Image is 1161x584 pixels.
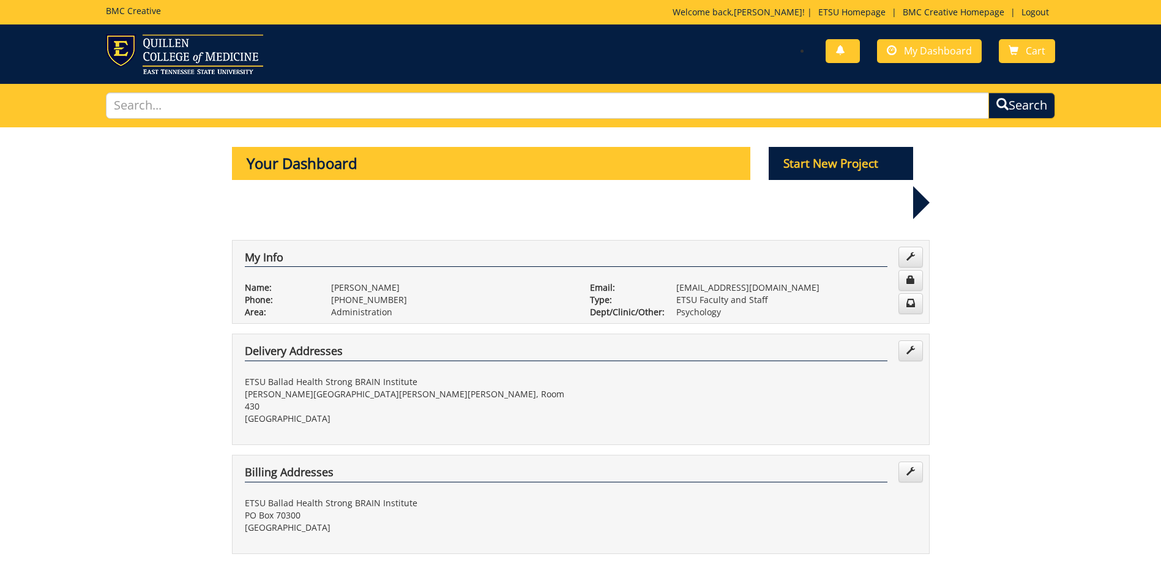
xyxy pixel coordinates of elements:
[331,306,572,318] p: Administration
[245,413,572,425] p: [GEOGRAPHIC_DATA]
[590,294,658,306] p: Type:
[988,92,1055,119] button: Search
[898,270,923,291] a: Change Password
[904,44,972,58] span: My Dashboard
[331,294,572,306] p: [PHONE_NUMBER]
[245,294,313,306] p: Phone:
[245,376,572,388] p: ETSU Ballad Health Strong BRAIN Institute
[898,462,923,482] a: Edit Addresses
[877,39,982,63] a: My Dashboard
[106,92,989,119] input: Search...
[245,306,313,318] p: Area:
[245,522,572,534] p: [GEOGRAPHIC_DATA]
[676,282,917,294] p: [EMAIL_ADDRESS][DOMAIN_NAME]
[106,34,263,74] img: ETSU logo
[769,159,913,170] a: Start New Project
[331,282,572,294] p: [PERSON_NAME]
[897,6,1010,18] a: BMC Creative Homepage
[245,509,572,522] p: PO Box 70300
[245,497,572,509] p: ETSU Ballad Health Strong BRAIN Institute
[769,147,913,180] p: Start New Project
[676,306,917,318] p: Psychology
[245,466,887,482] h4: Billing Addresses
[898,293,923,314] a: Change Communication Preferences
[1015,6,1055,18] a: Logout
[1026,44,1045,58] span: Cart
[734,6,802,18] a: [PERSON_NAME]
[245,345,887,361] h4: Delivery Addresses
[245,282,313,294] p: Name:
[676,294,917,306] p: ETSU Faculty and Staff
[898,247,923,268] a: Edit Info
[245,388,572,413] p: [PERSON_NAME][GEOGRAPHIC_DATA][PERSON_NAME][PERSON_NAME], Room 430
[673,6,1055,18] p: Welcome back, ! | | |
[898,340,923,361] a: Edit Addresses
[590,306,658,318] p: Dept/Clinic/Other:
[812,6,892,18] a: ETSU Homepage
[245,252,887,268] h4: My Info
[590,282,658,294] p: Email:
[232,147,751,180] p: Your Dashboard
[106,6,161,15] h5: BMC Creative
[999,39,1055,63] a: Cart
